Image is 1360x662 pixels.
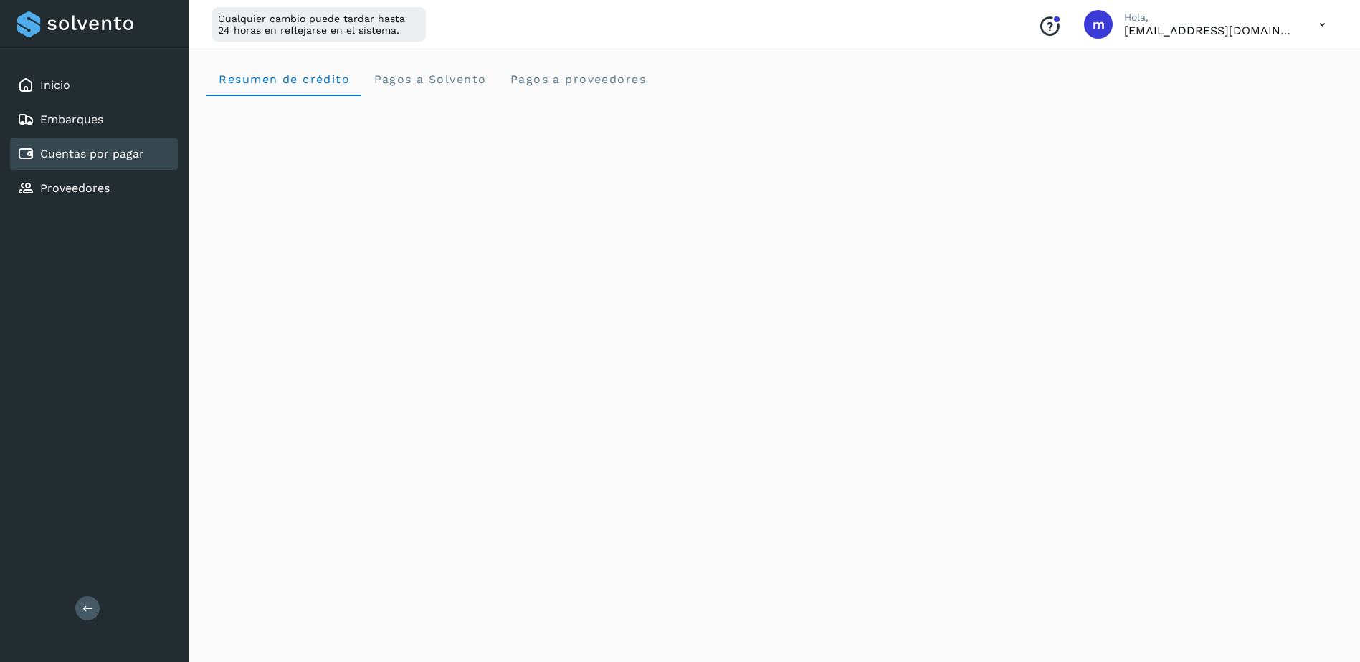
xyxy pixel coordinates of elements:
[40,147,144,160] a: Cuentas por pagar
[40,181,110,195] a: Proveedores
[1124,24,1296,37] p: mlozano@joffroy.com
[10,104,178,135] div: Embarques
[10,173,178,204] div: Proveedores
[40,112,103,126] a: Embarques
[1124,11,1296,24] p: Hola,
[10,69,178,101] div: Inicio
[10,138,178,170] div: Cuentas por pagar
[218,72,350,86] span: Resumen de crédito
[40,78,70,92] a: Inicio
[509,72,646,86] span: Pagos a proveedores
[212,7,426,42] div: Cualquier cambio puede tardar hasta 24 horas en reflejarse en el sistema.
[373,72,486,86] span: Pagos a Solvento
